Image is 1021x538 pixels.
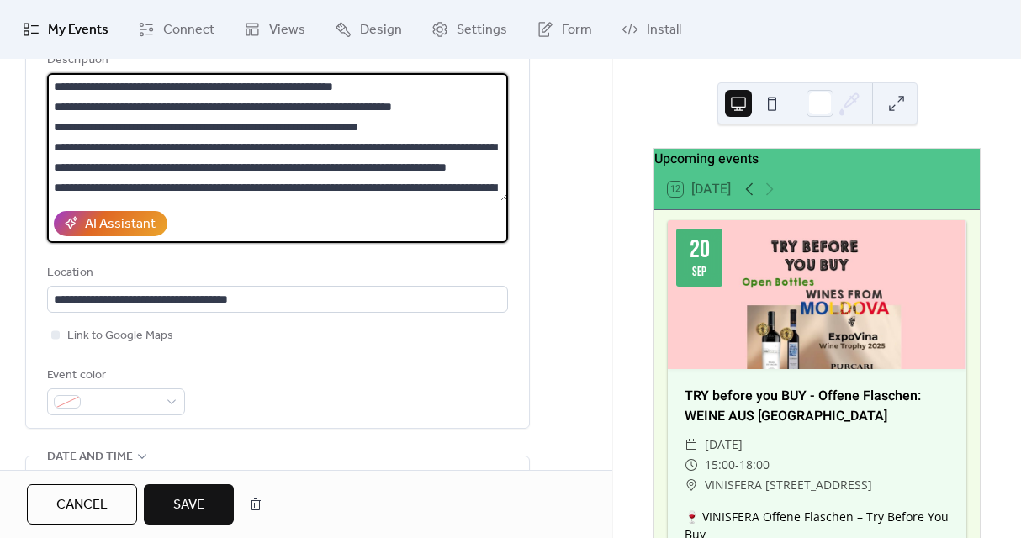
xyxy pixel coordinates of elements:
[457,20,507,40] span: Settings
[685,435,698,455] div: ​
[705,435,743,455] span: [DATE]
[685,455,698,475] div: ​
[654,149,980,169] div: Upcoming events
[47,50,505,71] div: Description
[163,20,214,40] span: Connect
[419,7,520,52] a: Settings
[85,214,156,235] div: AI Assistant
[360,20,402,40] span: Design
[524,7,605,52] a: Form
[47,366,182,386] div: Event color
[27,484,137,525] button: Cancel
[47,447,133,467] span: Date and time
[705,475,872,495] span: VINISFERA [STREET_ADDRESS]
[692,266,706,278] div: Sep
[56,495,108,515] span: Cancel
[54,211,167,236] button: AI Assistant
[48,20,108,40] span: My Events
[690,237,710,262] div: 20
[685,475,698,495] div: ​
[173,495,204,515] span: Save
[609,7,694,52] a: Install
[144,484,234,525] button: Save
[67,326,173,346] span: Link to Google Maps
[735,455,739,475] span: -
[322,7,415,52] a: Design
[47,263,505,283] div: Location
[562,20,592,40] span: Form
[668,386,966,426] div: TRY before you BUY - Offene Flaschen: WEINE AUS [GEOGRAPHIC_DATA]
[125,7,227,52] a: Connect
[647,20,681,40] span: Install
[739,455,770,475] span: 18:00
[231,7,318,52] a: Views
[705,455,735,475] span: 15:00
[10,7,121,52] a: My Events
[269,20,305,40] span: Views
